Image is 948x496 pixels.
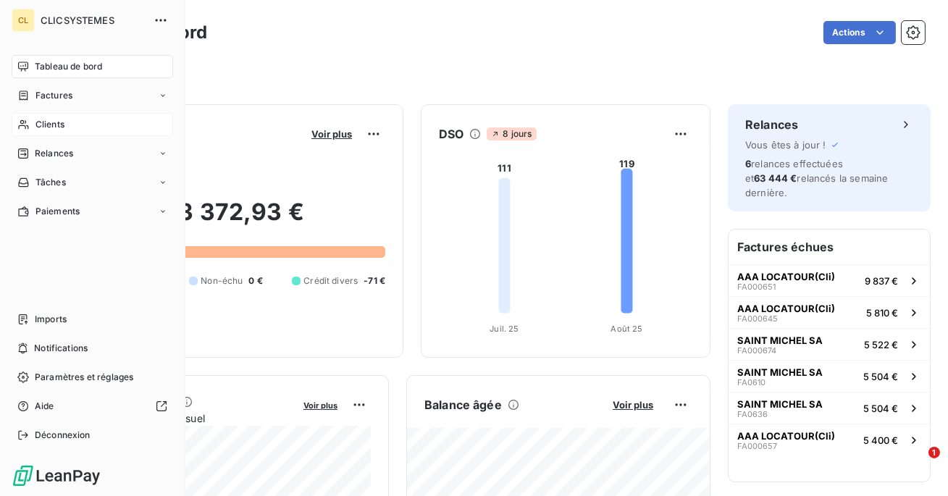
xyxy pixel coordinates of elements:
[745,158,888,198] span: relances effectuées et relancés la semaine dernière.
[737,282,776,291] span: FA000651
[12,142,173,165] a: Relances
[729,424,930,455] button: AAA LOCATOUR(Cli)FA0006575 400 €
[737,314,778,323] span: FA000645
[737,410,768,419] span: FA0636
[35,371,133,384] span: Paramètres et réglages
[863,434,898,446] span: 5 400 €
[745,116,798,133] h6: Relances
[729,230,930,264] h6: Factures échues
[35,60,102,73] span: Tableau de bord
[201,274,243,287] span: Non-échu
[35,118,64,131] span: Clients
[35,400,54,413] span: Aide
[729,328,930,360] button: SAINT MICHEL SAFA0006745 522 €
[82,411,293,426] span: Chiffre d'affaires mensuel
[12,366,173,389] a: Paramètres et réglages
[737,303,835,314] span: AAA LOCATOUR(Cli)
[35,147,73,160] span: Relances
[12,308,173,331] a: Imports
[307,127,356,140] button: Voir plus
[490,324,519,334] tspan: Juil. 25
[729,296,930,328] button: AAA LOCATOUR(Cli)FA0006455 810 €
[424,396,502,413] h6: Balance âgée
[311,128,352,140] span: Voir plus
[34,342,88,355] span: Notifications
[737,346,776,355] span: FA000674
[737,378,765,387] span: FA0610
[737,366,823,378] span: SAINT MICHEL SA
[899,447,934,482] iframe: Intercom live chat
[823,21,896,44] button: Actions
[729,360,930,392] button: SAINT MICHEL SAFA06105 504 €
[737,430,835,442] span: AAA LOCATOUR(Cli)
[299,398,342,411] button: Voir plus
[12,395,173,418] a: Aide
[737,271,835,282] span: AAA LOCATOUR(Cli)
[863,371,898,382] span: 5 504 €
[613,399,653,411] span: Voir plus
[608,398,658,411] button: Voir plus
[928,447,940,458] span: 1
[82,198,385,241] h2: 63 372,93 €
[12,464,101,487] img: Logo LeanPay
[35,89,72,102] span: Factures
[12,84,173,107] a: Factures
[35,176,66,189] span: Tâches
[745,158,751,169] span: 6
[754,172,797,184] span: 63 444 €
[487,127,536,140] span: 8 jours
[35,205,80,218] span: Paiements
[745,139,826,151] span: Vous êtes à jour !
[12,9,35,32] div: CL
[439,125,463,143] h6: DSO
[866,307,898,319] span: 5 810 €
[303,274,358,287] span: Crédit divers
[12,171,173,194] a: Tâches
[12,200,173,223] a: Paiements
[729,392,930,424] button: SAINT MICHEL SAFA06365 504 €
[737,442,777,450] span: FA000657
[729,264,930,296] button: AAA LOCATOUR(Cli)FA0006519 837 €
[863,403,898,414] span: 5 504 €
[35,313,67,326] span: Imports
[303,400,337,411] span: Voir plus
[41,14,145,26] span: CLICSYSTEMES
[737,335,823,346] span: SAINT MICHEL SA
[364,274,385,287] span: -71 €
[12,55,173,78] a: Tableau de bord
[864,339,898,350] span: 5 522 €
[737,398,823,410] span: SAINT MICHEL SA
[865,275,898,287] span: 9 837 €
[12,113,173,136] a: Clients
[611,324,642,334] tspan: Août 25
[248,274,262,287] span: 0 €
[35,429,91,442] span: Déconnexion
